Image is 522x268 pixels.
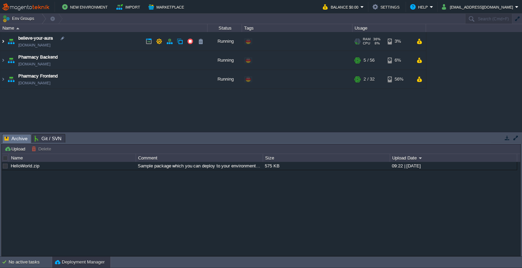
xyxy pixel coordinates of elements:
div: Running [207,32,242,51]
a: Pharmacy Frontend [18,73,58,80]
div: 575 KB [263,162,389,170]
span: Git / SVN [35,134,61,143]
span: 36% [373,37,380,41]
div: 5 / 56 [364,51,375,70]
a: [DOMAIN_NAME] [18,42,50,49]
button: Marketplace [148,3,186,11]
button: Settings [373,3,402,11]
button: Import [116,3,142,11]
button: Balance $0.00 [323,3,360,11]
div: No active tasks [9,257,52,268]
div: 09:22 | [DATE] [390,162,516,170]
img: AMDAwAAAACH5BAEAAAAALAAAAAABAAEAAAICRAEAOw== [6,32,16,51]
img: AMDAwAAAACH5BAEAAAAALAAAAAABAAEAAAICRAEAOw== [6,51,16,70]
button: New Environment [62,3,110,11]
div: 3% [388,32,410,51]
span: Archive [4,134,28,143]
a: HelloWorld.zip [11,163,39,168]
button: Deployment Manager [55,259,105,266]
span: CPU [363,41,370,45]
div: Upload Date [390,154,517,162]
div: 6% [388,51,410,70]
div: Sample package which you can deploy to your environment. Feel free to delete and upload a package... [136,162,262,170]
button: Env Groups [2,14,37,23]
div: Size [263,154,390,162]
div: Comment [136,154,263,162]
div: Name [1,24,207,32]
img: AMDAwAAAACH5BAEAAAAALAAAAAABAAEAAAICRAEAOw== [0,70,6,89]
a: [DOMAIN_NAME] [18,80,50,86]
img: AMDAwAAAACH5BAEAAAAALAAAAAABAAEAAAICRAEAOw== [6,70,16,89]
div: Status [208,24,242,32]
img: AMDAwAAAACH5BAEAAAAALAAAAAABAAEAAAICRAEAOw== [16,28,19,29]
a: Pharmacy Backend [18,54,58,61]
a: [DOMAIN_NAME] [18,61,50,68]
div: 56% [388,70,410,89]
div: Name [9,154,136,162]
div: Running [207,51,242,70]
div: Running [207,70,242,89]
div: Usage [353,24,426,32]
span: RAM [363,37,370,41]
button: Delete [31,146,53,152]
div: 2 / 32 [364,70,375,89]
a: believe-your-aura [18,35,53,42]
div: Tags [242,24,352,32]
button: Upload [4,146,27,152]
img: AMDAwAAAACH5BAEAAAAALAAAAAABAAEAAAICRAEAOw== [0,51,6,70]
img: AMDAwAAAACH5BAEAAAAALAAAAAABAAEAAAICRAEAOw== [0,32,6,51]
button: [EMAIL_ADDRESS][DOMAIN_NAME] [442,3,515,11]
span: 8% [373,41,380,45]
img: MagentoTeknik [2,3,49,11]
button: Help [410,3,430,11]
